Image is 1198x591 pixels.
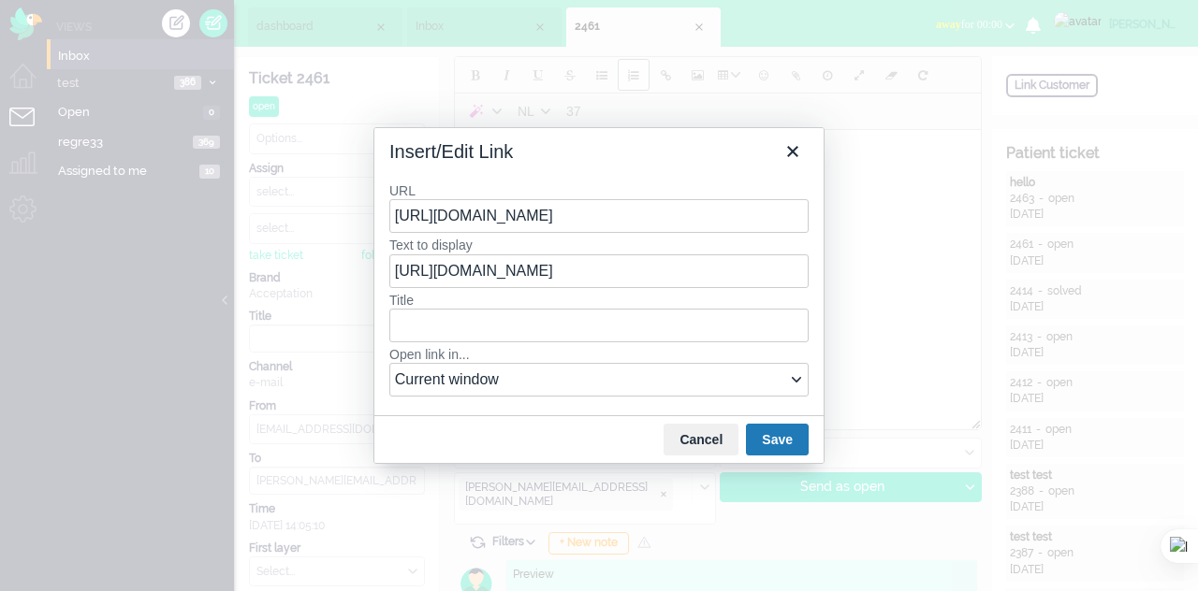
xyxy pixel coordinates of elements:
body: Rich Text Area. Press ALT-0 for help. [7,7,519,161]
span: gggg [79,17,101,30]
label: Text to display [389,237,809,253]
span: gggg [56,17,79,30]
div: Insert/Edit Link [389,139,513,164]
span: ggg [54,42,71,55]
label: Open link in... [389,346,809,363]
button: Save [746,424,809,455]
button: Cancel [664,424,738,455]
strong: ggg [17,17,34,30]
label: Title [389,292,809,309]
em: gggg [34,17,56,30]
button: Close [777,136,809,167]
label: URL [389,182,809,199]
